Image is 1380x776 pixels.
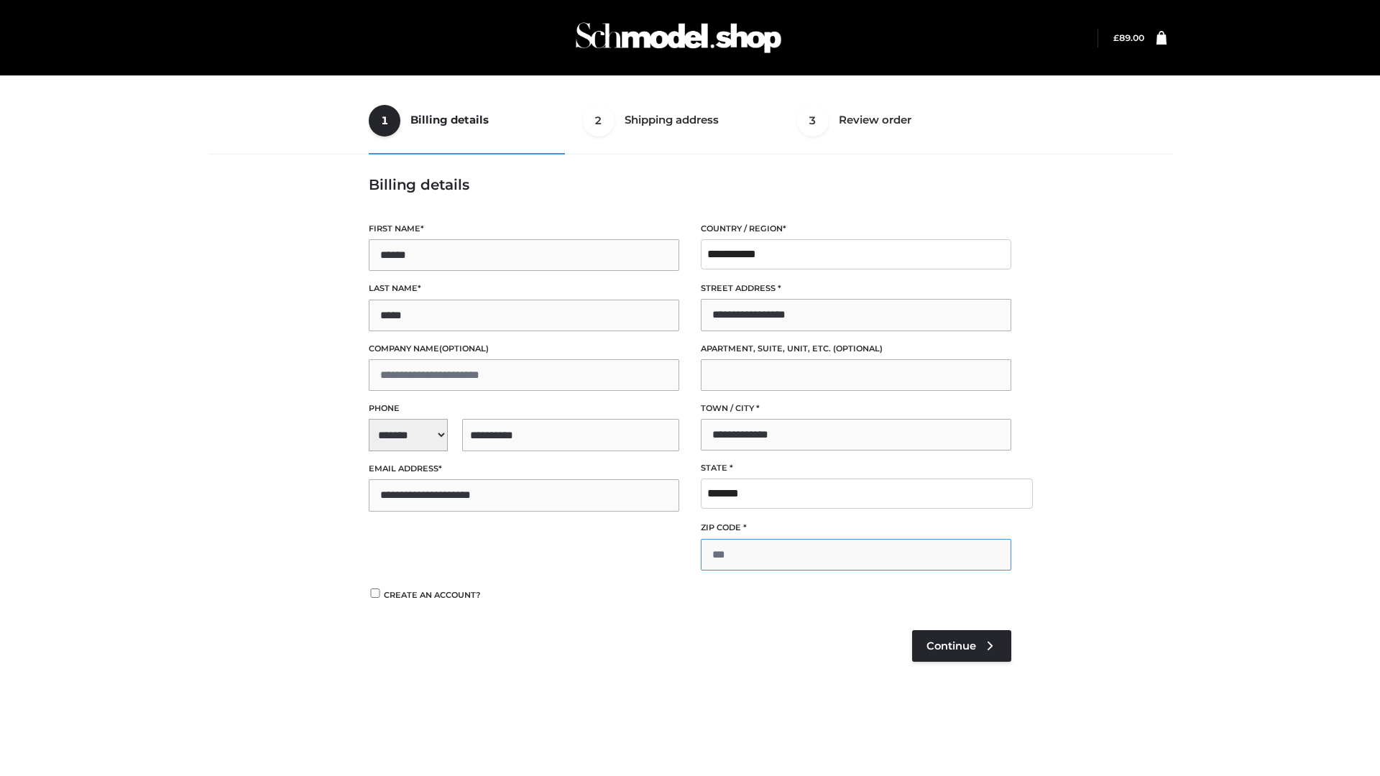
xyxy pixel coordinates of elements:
label: ZIP Code [701,521,1011,535]
span: Create an account? [384,590,481,600]
span: (optional) [439,343,489,354]
label: First name [369,222,679,236]
label: Last name [369,282,679,295]
span: £ [1113,32,1119,43]
label: State [701,461,1011,475]
label: Country / Region [701,222,1011,236]
input: Create an account? [369,588,382,598]
img: Schmodel Admin 964 [571,9,786,66]
span: Continue [926,639,976,652]
label: Phone [369,402,679,415]
label: Apartment, suite, unit, etc. [701,342,1011,356]
a: £89.00 [1113,32,1144,43]
span: (optional) [833,343,883,354]
label: Company name [369,342,679,356]
label: Email address [369,462,679,476]
label: Town / City [701,402,1011,415]
bdi: 89.00 [1113,32,1144,43]
a: Continue [912,630,1011,662]
h3: Billing details [369,176,1011,193]
label: Street address [701,282,1011,295]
